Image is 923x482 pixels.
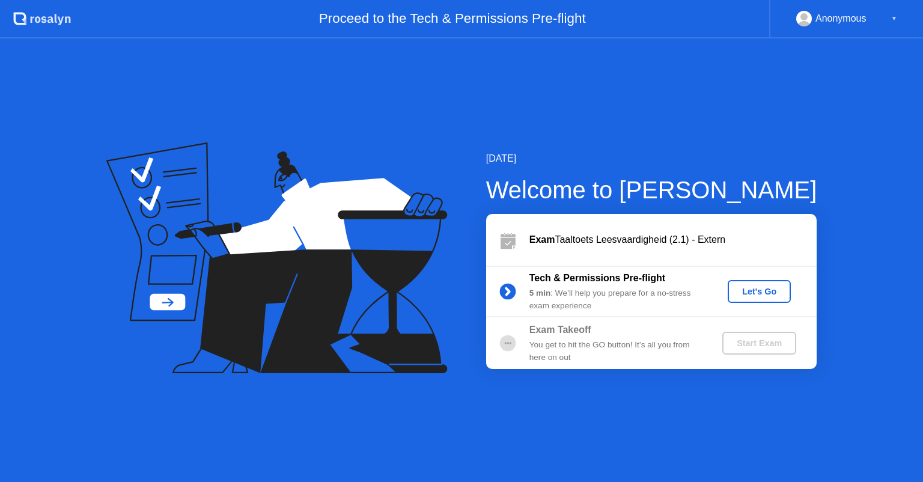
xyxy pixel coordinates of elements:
[529,233,817,247] div: Taaltoets Leesvaardigheid (2.1) - Extern
[529,273,665,283] b: Tech & Permissions Pre-flight
[727,338,791,348] div: Start Exam
[486,172,817,208] div: Welcome to [PERSON_NAME]
[529,288,551,297] b: 5 min
[722,332,796,355] button: Start Exam
[891,11,897,26] div: ▼
[529,325,591,335] b: Exam Takeoff
[733,287,786,296] div: Let's Go
[728,280,791,303] button: Let's Go
[529,287,702,312] div: : We’ll help you prepare for a no-stress exam experience
[815,11,867,26] div: Anonymous
[486,151,817,166] div: [DATE]
[529,339,702,364] div: You get to hit the GO button! It’s all you from here on out
[529,234,555,245] b: Exam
